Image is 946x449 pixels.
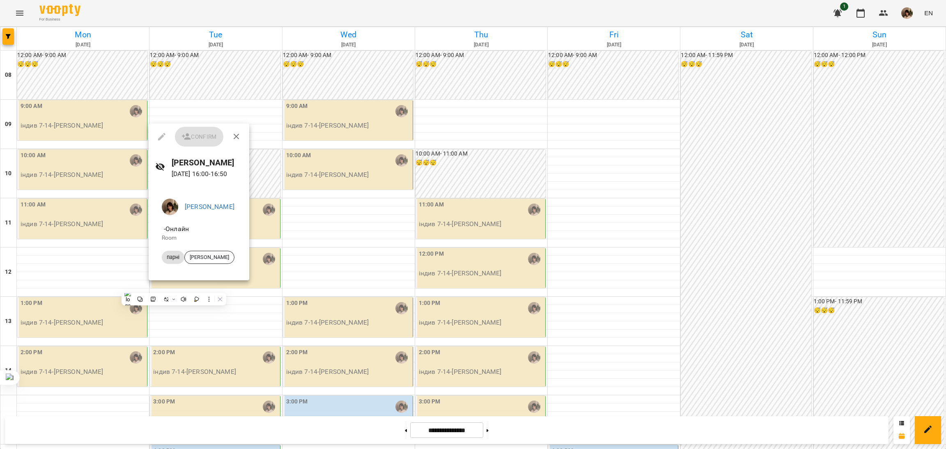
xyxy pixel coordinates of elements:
a: [PERSON_NAME] [185,203,234,211]
img: 5ab270ebd8e3dfeff87dc15fffc2038a.png [162,199,178,215]
span: парні [162,254,184,261]
span: - Онлайн [162,225,191,233]
p: Room [162,234,236,242]
span: [PERSON_NAME] [185,254,234,261]
p: [DATE] 16:00 - 16:50 [172,169,243,179]
div: [PERSON_NAME] [184,251,234,264]
h6: [PERSON_NAME] [172,156,243,169]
